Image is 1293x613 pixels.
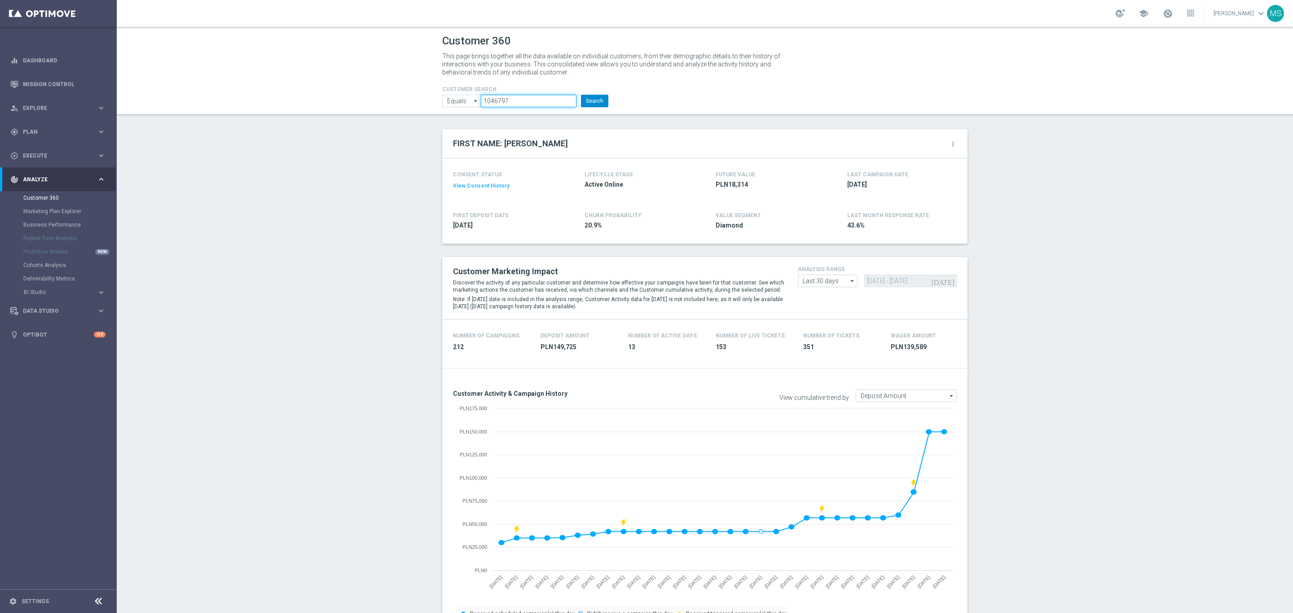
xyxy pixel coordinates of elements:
[481,95,576,107] input: Enter CID, Email, name or phone
[10,57,18,65] i: equalizer
[716,212,761,219] h4: VALUE SEGMENT
[23,275,93,282] a: Deliverability Metrics
[23,232,116,245] div: Repeat Rate Analysis
[453,266,784,277] h2: Customer Marketing Impact
[23,262,93,269] a: Cohorts Analysis
[764,574,778,589] text: [DATE]
[10,175,97,184] div: Analyze
[748,574,763,589] text: [DATE]
[779,394,849,402] label: View cumulative trend by
[453,182,510,190] button: View Consent History
[534,574,549,589] text: [DATE]
[871,574,885,589] text: [DATE]
[97,306,106,315] i: keyboard_arrow_right
[504,574,519,589] text: [DATE]
[453,212,509,219] h4: FIRST DEPOSIT DATE
[581,95,608,107] button: Search
[809,574,824,589] text: [DATE]
[453,390,698,398] h3: Customer Activity & Campaign History
[23,221,93,228] a: Business Performance
[10,152,106,159] button: play_circle_outline Execute keyboard_arrow_right
[442,52,788,76] p: This page brings together all the data available on individual customers, from their demographic ...
[10,307,106,315] div: Data Studio keyboard_arrow_right
[22,599,49,604] a: Settings
[10,128,18,136] i: gps_fixed
[95,249,110,255] div: NEW
[23,72,106,96] a: Mission Control
[23,48,106,72] a: Dashboard
[24,289,97,295] div: BI Studio
[97,151,106,160] i: keyboard_arrow_right
[794,574,809,589] text: [DATE]
[97,288,106,297] i: keyboard_arrow_right
[585,221,690,230] span: 20.9%
[460,475,487,481] text: PLN100,000
[10,105,106,112] div: person_search Explore keyboard_arrow_right
[847,180,952,189] span: 2025-09-23
[10,175,18,184] i: track_changes
[628,343,705,351] span: 13
[1256,9,1266,18] span: keyboard_arrow_down
[656,574,671,589] text: [DATE]
[932,574,946,589] text: [DATE]
[626,574,641,589] text: [DATE]
[541,343,617,351] span: PLN149,725
[453,333,519,339] h4: Number of Campaigns
[462,498,487,504] text: PLN75,000
[442,95,481,107] input: Enter CID, Email, name or phone
[628,333,697,339] h4: Number of Active Days
[10,72,106,96] div: Mission Control
[23,245,116,258] div: Predictive Models
[550,574,564,589] text: [DATE]
[779,574,794,589] text: [DATE]
[716,333,785,339] h4: Number Of Live Tickets
[716,171,755,178] h4: FUTURE VALUE
[23,323,94,346] a: Optibot
[687,574,702,589] text: [DATE]
[847,221,952,230] span: 43.6%
[847,171,908,178] h4: LAST CAMPAIGN DATE
[825,574,840,589] text: [DATE]
[23,191,116,205] div: Customer 360
[716,180,821,189] span: PLN18,314
[10,81,106,88] button: Mission Control
[460,406,487,411] text: PLN175,000
[97,127,106,136] i: keyboard_arrow_right
[848,275,857,287] i: arrow_drop_down
[24,289,88,295] span: BI Studio
[10,128,106,136] button: gps_fixed Plan keyboard_arrow_right
[672,574,686,589] text: [DATE]
[1213,7,1267,20] a: [PERSON_NAME]keyboard_arrow_down
[10,331,106,338] button: lightbulb Optibot +10
[611,574,625,589] text: [DATE]
[798,266,957,272] h4: analysis range
[840,574,855,589] text: [DATE]
[460,429,487,434] text: PLN150,000
[23,177,97,182] span: Analyze
[1267,5,1284,22] div: MS
[10,57,106,64] button: equalizer Dashboard
[580,574,595,589] text: [DATE]
[23,153,97,158] span: Execute
[519,574,534,589] text: [DATE]
[10,323,106,346] div: Optibot
[891,343,968,351] span: PLN139,589
[23,205,116,218] div: Marketing Plan Explorer
[10,176,106,183] button: track_changes Analyze keyboard_arrow_right
[716,221,821,230] span: Diamond
[453,138,568,149] h2: FIRST NAME: [PERSON_NAME]
[585,212,642,219] span: CHURN PROBABILITY
[97,175,106,184] i: keyboard_arrow_right
[23,208,93,215] a: Marketing Plan Explorer
[462,544,487,550] text: PLN25,000
[595,574,610,589] text: [DATE]
[23,272,116,285] div: Deliverability Metrics
[462,521,487,527] text: PLN50,000
[641,574,656,589] text: [DATE]
[803,343,880,351] span: 351
[10,152,97,160] div: Execute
